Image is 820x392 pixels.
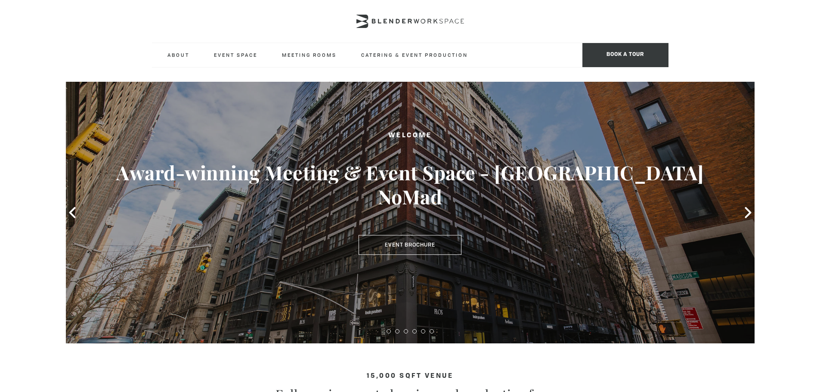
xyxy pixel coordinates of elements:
[275,43,343,67] a: Meeting Rooms
[152,373,668,380] h4: 15,000 sqft venue
[100,130,720,141] h2: Welcome
[359,235,461,255] a: Event Brochure
[100,161,720,209] h3: Award-winning Meeting & Event Space - [GEOGRAPHIC_DATA] NoMad
[207,43,264,67] a: Event Space
[161,43,196,67] a: About
[582,43,668,67] span: Book a tour
[354,43,475,67] a: Catering & Event Production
